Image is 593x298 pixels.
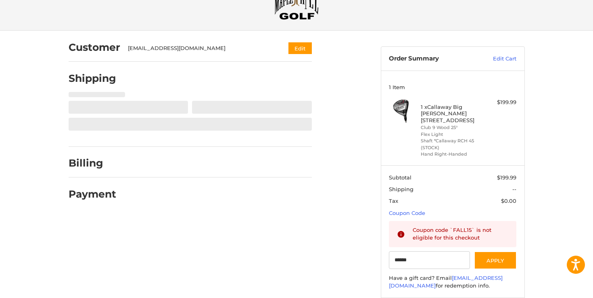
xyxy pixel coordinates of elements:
h4: 1 x Callaway Big [PERSON_NAME] [STREET_ADDRESS] [421,104,482,123]
li: Club 9 Wood 25° [421,124,482,131]
h3: 1 Item [389,84,516,90]
h2: Shipping [69,72,116,85]
h3: Order Summary [389,55,476,63]
h2: Payment [69,188,116,200]
div: Coupon code `FALL15` is not eligible for this checkout [413,226,509,242]
span: Shipping [389,186,413,192]
span: $199.99 [497,174,516,181]
a: Edit Cart [476,55,516,63]
div: $199.99 [484,98,516,106]
li: Shaft *Callaway RCH 45 (STOCK) [421,138,482,151]
li: Flex Light [421,131,482,138]
button: Edit [288,42,312,54]
span: Subtotal [389,174,411,181]
input: Gift Certificate or Coupon Code [389,251,470,269]
button: Apply [474,251,517,269]
h2: Billing [69,157,116,169]
li: Hand Right-Handed [421,151,482,158]
span: $0.00 [501,198,516,204]
div: Have a gift card? Email for redemption info. [389,274,516,290]
span: -- [512,186,516,192]
h2: Customer [69,41,120,54]
a: Coupon Code [389,210,425,216]
span: Tax [389,198,398,204]
div: [EMAIL_ADDRESS][DOMAIN_NAME] [128,44,273,52]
